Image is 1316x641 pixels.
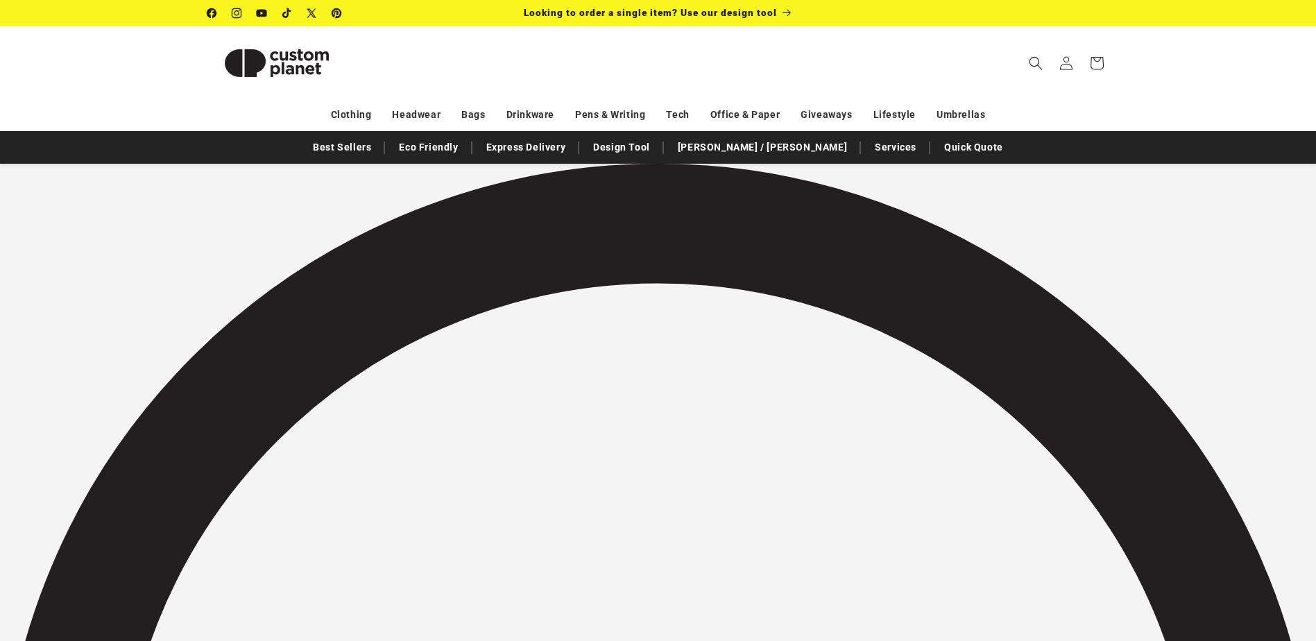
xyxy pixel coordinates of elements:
a: Design Tool [586,135,657,160]
a: Tech [666,103,689,127]
a: Pens & Writing [575,103,645,127]
span: Looking to order a single item? Use our design tool [524,7,777,18]
a: Services [868,135,923,160]
a: Headwear [392,103,441,127]
a: Best Sellers [306,135,378,160]
a: Giveaways [801,103,852,127]
a: Eco Friendly [392,135,465,160]
a: Drinkware [506,103,554,127]
a: Clothing [331,103,372,127]
a: Lifestyle [873,103,916,127]
a: Bags [461,103,485,127]
img: Custom Planet [207,32,346,94]
a: [PERSON_NAME] / [PERSON_NAME] [671,135,854,160]
a: Quick Quote [937,135,1010,160]
a: Office & Paper [710,103,780,127]
a: Custom Planet [202,26,351,99]
a: Express Delivery [479,135,573,160]
a: Umbrellas [937,103,985,127]
summary: Search [1020,48,1051,78]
